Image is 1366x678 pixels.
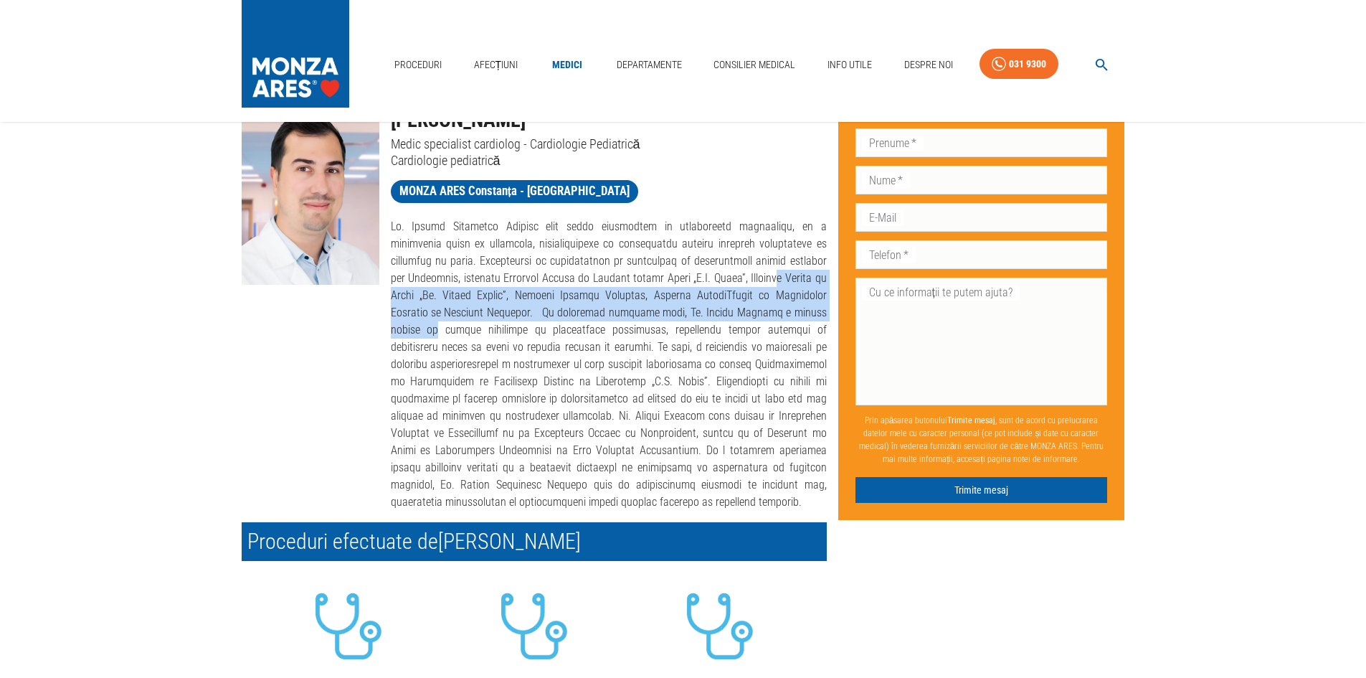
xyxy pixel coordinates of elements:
a: Departamente [611,50,688,80]
p: Medic specialist cardiolog - Cardiologie Pediatrică [391,136,827,152]
h2: Proceduri efectuate de [PERSON_NAME] [242,522,827,561]
a: 031 9300 [980,49,1058,80]
a: Despre Noi [898,50,959,80]
img: Dr. Cosmin Grigore [242,105,379,285]
a: MONZA ARES Constanța - [GEOGRAPHIC_DATA] [391,180,639,203]
button: Trimite mesaj [855,477,1108,504]
div: 031 9300 [1009,55,1046,73]
a: Afecțiuni [468,50,524,80]
a: Info Utile [822,50,878,80]
a: Proceduri [389,50,447,80]
a: Consilier Medical [708,50,801,80]
a: Medici [544,50,590,80]
b: Trimite mesaj [947,415,995,425]
span: MONZA ARES Constanța - [GEOGRAPHIC_DATA] [391,182,639,200]
p: Lo. Ipsumd Sitametco Adipisc elit seddo eiusmodtem in utlaboreetd magnaaliqu, en a minimvenia qui... [391,218,827,511]
p: Prin apăsarea butonului , sunt de acord cu prelucrarea datelor mele cu caracter personal (ce pot ... [855,408,1108,471]
p: Cardiologie pediatrică [391,152,827,169]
